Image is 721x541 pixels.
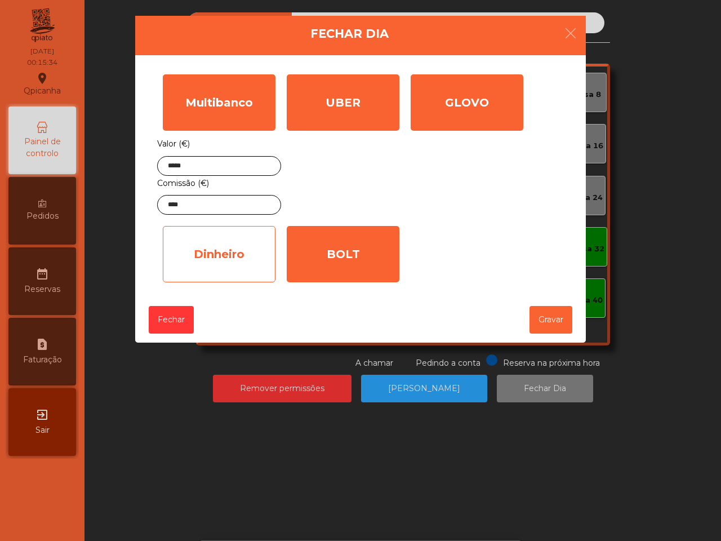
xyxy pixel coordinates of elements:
[163,226,275,282] div: Dinheiro
[157,176,209,191] label: Comissão (€)
[529,306,572,334] button: Gravar
[310,25,389,42] h4: Fechar Dia
[411,74,523,131] div: GLOVO
[287,74,399,131] div: UBER
[149,306,194,334] button: Fechar
[287,226,399,282] div: BOLT
[163,74,275,131] div: Multibanco
[157,136,190,152] label: Valor (€)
